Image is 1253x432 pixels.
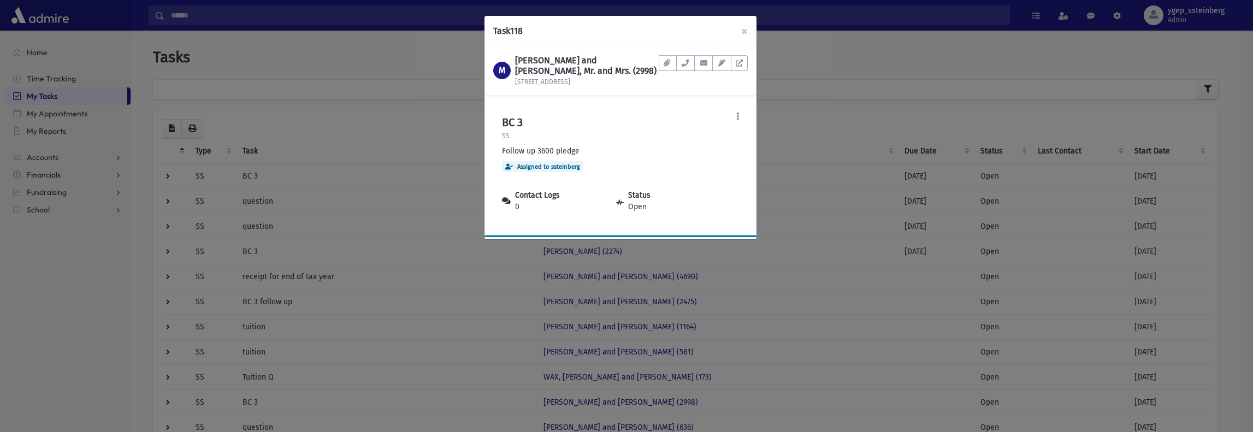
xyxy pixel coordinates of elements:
[493,62,511,79] div: M
[628,201,651,212] span: Open
[502,145,719,157] div: Follow up 3600 pledge
[628,191,651,200] strong: Status
[515,78,659,86] h6: [STREET_ADDRESS]
[502,131,719,141] p: SS
[515,191,560,200] strong: Contact Logs
[502,116,523,129] h5: BC 3
[732,16,756,46] button: ×
[502,161,583,172] div: Assigned to ssteinberg
[493,26,510,36] span: Task
[493,25,523,38] h6: 118
[493,55,659,86] a: M [PERSON_NAME] and [PERSON_NAME], Mr. and Mrs. (2998) [STREET_ADDRESS]
[515,55,659,76] h1: [PERSON_NAME] and [PERSON_NAME], Mr. and Mrs. (2998)
[515,201,560,212] span: 0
